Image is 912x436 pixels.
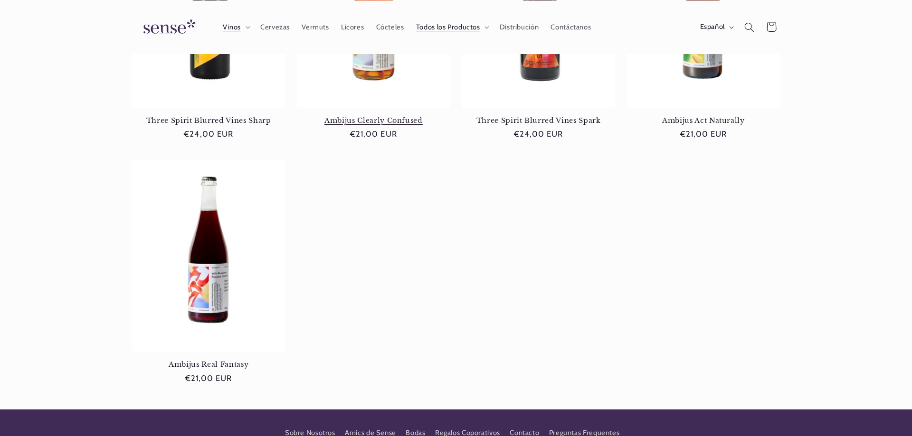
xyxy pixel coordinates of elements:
[700,22,725,32] span: Español
[302,22,329,31] span: Vermuts
[500,22,539,31] span: Distribución
[128,9,207,44] a: Sense
[335,16,370,37] a: Licores
[223,22,241,31] span: Vinos
[545,16,597,37] a: Contáctanos
[132,13,203,40] img: Sense
[217,16,254,37] summary: Vinos
[254,16,295,37] a: Cervezas
[416,22,480,31] span: Todos los Productos
[132,360,285,369] a: Ambijus Real Fantasy
[627,116,780,125] a: Ambijus Act Naturally
[694,17,738,36] button: Español
[462,116,615,125] a: Three Spirit Blurred Vines Spark
[410,16,494,37] summary: Todos los Productos
[341,22,364,31] span: Licores
[551,22,591,31] span: Contáctanos
[260,22,290,31] span: Cervezas
[132,116,285,125] a: Three Spirit Blurred Vines Sharp
[494,16,545,37] a: Distribución
[296,16,335,37] a: Vermuts
[370,16,410,37] a: Cócteles
[376,22,404,31] span: Cócteles
[297,116,450,125] a: Ambijus Clearly Confused
[738,16,760,37] summary: Búsqueda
